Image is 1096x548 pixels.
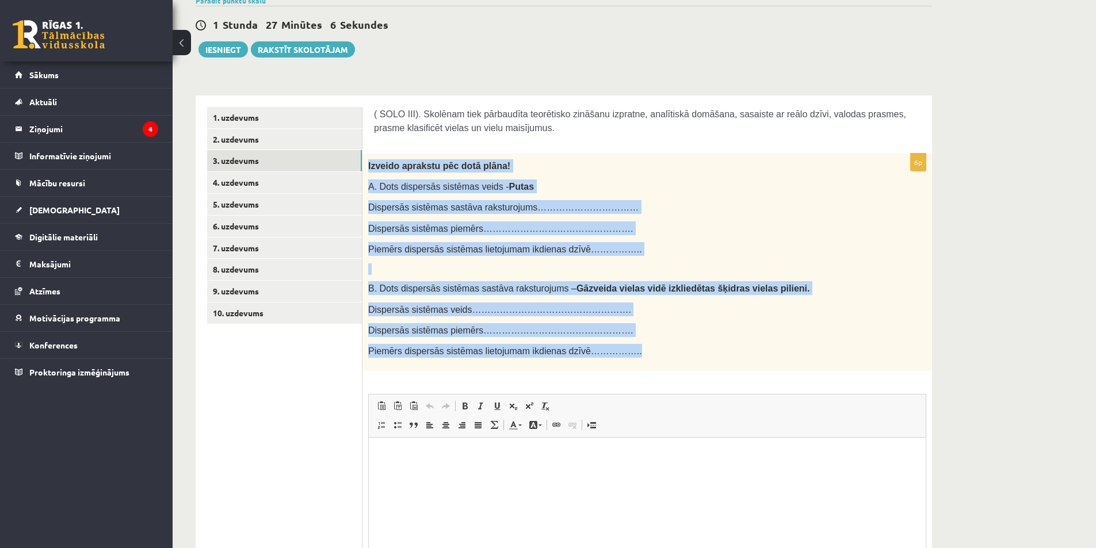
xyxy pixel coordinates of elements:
a: Block Quote [406,417,422,432]
a: Background Color [525,417,545,432]
a: Paste (Ctrl+V) [373,398,389,413]
span: Sākums [29,70,59,80]
a: 5. uzdevums [207,194,362,215]
span: Piemērs dispersās sistēmas lietojumam ikdienas dzīvē…………….. [368,346,642,356]
a: Justify [470,417,486,432]
a: Konferences [15,332,158,358]
a: Superscript [521,398,537,413]
a: Mācību resursi [15,170,158,196]
span: 6 [330,18,336,31]
a: Paste as plain text (Ctrl+Shift+V) [389,398,406,413]
a: Insert Page Break for Printing [583,417,599,432]
span: Konferences [29,340,78,350]
p: 6p [910,153,926,171]
span: Mācību resursi [29,178,85,188]
a: Digitālie materiāli [15,224,158,250]
span: ( SOLO III). Skolēnam tiek pārbaudīta teorētisko zināšanu izpratne, analītiskā domāšana, sasaiste... [374,109,906,133]
span: Atzīmes [29,286,60,296]
a: 7. uzdevums [207,237,362,259]
span: Piemērs dispersās sistēmas lietojumam ikdienas dzīvē…………….. [368,244,642,254]
button: Iesniegt [198,41,248,58]
a: Rakstīt skolotājam [251,41,355,58]
a: Atzīmes [15,278,158,304]
a: [DEMOGRAPHIC_DATA] [15,197,158,223]
span: Proktoringa izmēģinājums [29,367,129,377]
legend: Ziņojumi [29,116,158,142]
a: 10. uzdevums [207,302,362,324]
a: Align Right [454,417,470,432]
a: Bold (Ctrl+B) [457,398,473,413]
span: Aktuāli [29,97,57,107]
span: Minūtes [281,18,322,31]
a: Sākums [15,62,158,88]
span: Dispersās sistēmas sastāva raksturojums…………………………… [368,202,639,212]
a: Italic (Ctrl+I) [473,398,489,413]
span: Motivācijas programma [29,313,120,323]
span: 1 [213,18,219,31]
a: 9. uzdevums [207,281,362,302]
a: 3. uzdevums [207,150,362,171]
a: 2. uzdevums [207,129,362,150]
a: Math [486,417,502,432]
a: 6. uzdevums [207,216,362,237]
span: 27 [266,18,277,31]
span: Dispersās sistēmas piemērs…………………………………………. [368,224,633,233]
span: Dispersās sistēmas piemērs…………………………………………. [368,325,633,335]
i: 4 [143,121,158,137]
a: Underline (Ctrl+U) [489,398,505,413]
a: 8. uzdevums [207,259,362,280]
a: Motivācijas programma [15,305,158,331]
span: [DEMOGRAPHIC_DATA] [29,205,120,215]
a: Aktuāli [15,89,158,115]
legend: Maksājumi [29,251,158,277]
a: Center [438,417,454,432]
a: 4. uzdevums [207,172,362,193]
span: Stunda [223,18,258,31]
span: Digitālie materiāli [29,232,98,242]
a: Ziņojumi4 [15,116,158,142]
a: Undo (Ctrl+Z) [422,398,438,413]
a: Maksājumi [15,251,158,277]
span: Sekundes [340,18,388,31]
b: Putas [509,182,534,191]
a: Paste from Word [406,398,422,413]
a: Insert/Remove Numbered List [373,417,389,432]
span: Dispersās sistēmas veids……………………………………………. [368,305,631,315]
span: Izveido aprakstu pēc dotā plāna! [368,161,510,171]
a: 1. uzdevums [207,107,362,128]
a: Text Color [505,417,525,432]
a: Align Left [422,417,438,432]
a: Rīgas 1. Tālmācības vidusskola [13,20,105,49]
a: Proktoringa izmēģinājums [15,359,158,385]
a: Redo (Ctrl+Y) [438,398,454,413]
a: Insert/Remove Bulleted List [389,417,406,432]
span: A. Dots dispersās sistēmas veids - [368,182,534,191]
span: B. Dots dispersās sistēmas sastāva raksturojums – [368,283,809,293]
a: Subscript [505,398,521,413]
b: Gāzveida vielas vidē izkliedētas šķidras vielas pilieni. [576,283,810,293]
a: Unlink [564,417,581,432]
a: Link (Ctrl+K) [548,417,564,432]
legend: Informatīvie ziņojumi [29,143,158,169]
a: Informatīvie ziņojumi [15,143,158,169]
a: Remove Format [537,398,553,413]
